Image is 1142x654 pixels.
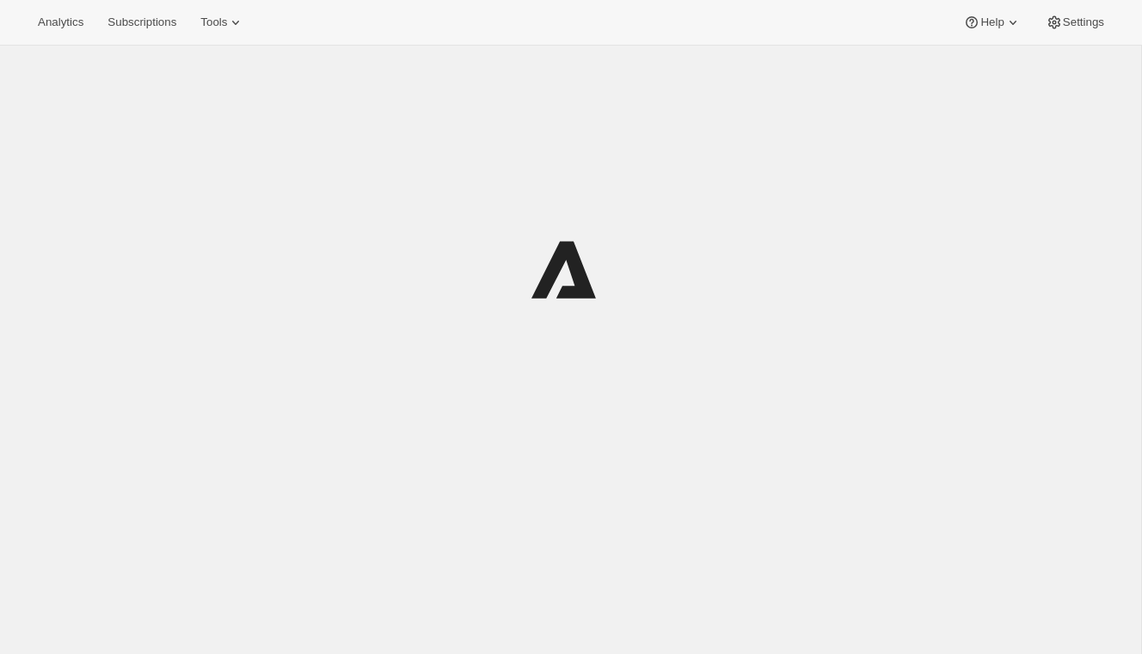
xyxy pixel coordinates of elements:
[1063,15,1104,29] span: Settings
[190,10,255,34] button: Tools
[28,10,94,34] button: Analytics
[97,10,187,34] button: Subscriptions
[1035,10,1114,34] button: Settings
[38,15,83,29] span: Analytics
[200,15,227,29] span: Tools
[953,10,1031,34] button: Help
[107,15,176,29] span: Subscriptions
[980,15,1004,29] span: Help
